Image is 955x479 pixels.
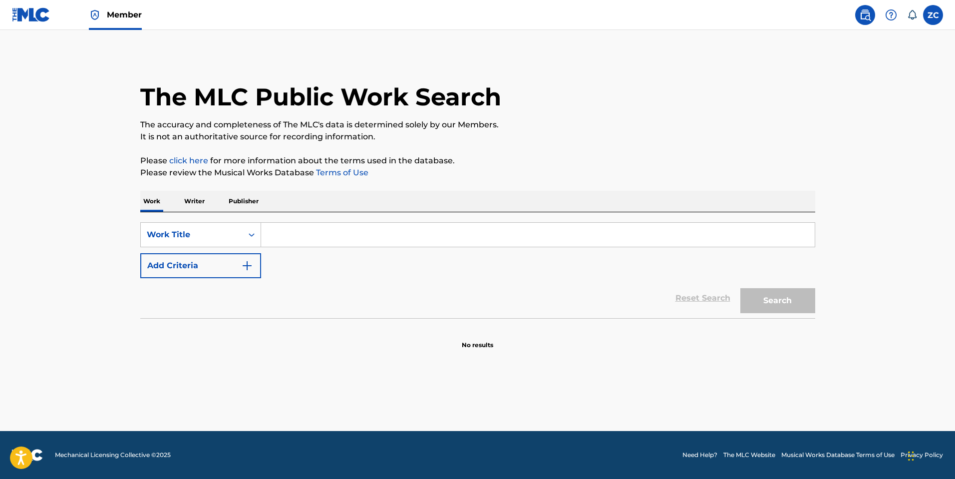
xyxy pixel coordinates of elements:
p: Please for more information about the terms used in the database. [140,155,815,167]
a: Privacy Policy [901,451,943,460]
a: The MLC Website [723,451,775,460]
span: Mechanical Licensing Collective © 2025 [55,451,171,460]
p: Writer [181,191,208,212]
h1: The MLC Public Work Search [140,82,501,112]
img: logo [12,449,43,461]
div: Drag [908,441,914,471]
p: Work [140,191,163,212]
iframe: Chat Widget [905,431,955,479]
p: No results [462,329,493,350]
p: Publisher [226,191,262,212]
img: search [859,9,871,21]
a: Public Search [855,5,875,25]
p: The accuracy and completeness of The MLC's data is determined solely by our Members. [140,119,815,131]
form: Search Form [140,222,815,318]
img: help [885,9,897,21]
div: User Menu [923,5,943,25]
div: Notifications [907,10,917,20]
a: Terms of Use [314,168,368,177]
img: MLC Logo [12,7,50,22]
a: Musical Works Database Terms of Use [781,451,895,460]
img: 9d2ae6d4665cec9f34b9.svg [241,260,253,272]
div: Help [881,5,901,25]
button: Add Criteria [140,253,261,278]
p: Please review the Musical Works Database [140,167,815,179]
a: Need Help? [682,451,717,460]
img: Top Rightsholder [89,9,101,21]
div: Work Title [147,229,237,241]
span: Member [107,9,142,20]
p: It is not an authoritative source for recording information. [140,131,815,143]
a: click here [169,156,208,165]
